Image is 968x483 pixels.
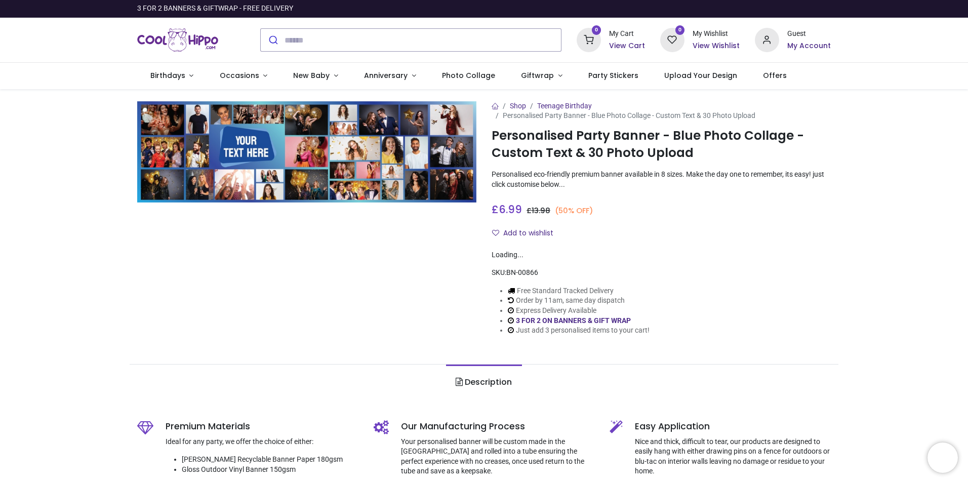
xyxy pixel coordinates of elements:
button: Add to wishlistAdd to wishlist [492,225,562,242]
div: My Cart [609,29,645,39]
a: Birthdays [137,63,207,89]
img: Cool Hippo [137,26,218,54]
span: Personalised Party Banner - Blue Photo Collage - Custom Text & 30 Photo Upload [503,111,755,119]
button: Submit [261,29,285,51]
li: [PERSON_NAME] Recyclable Banner Paper 180gsm [182,455,358,465]
a: 3 FOR 2 ON BANNERS & GIFT WRAP [516,316,631,325]
span: Photo Collage [442,70,495,80]
p: Personalised eco-friendly premium banner available in 8 sizes. Make the day one to remember, its ... [492,170,831,189]
li: Order by 11am, same day dispatch [508,296,650,306]
div: Loading... [492,250,831,260]
a: Occasions [207,63,280,89]
a: Shop [510,102,526,110]
iframe: Customer reviews powered by Trustpilot [618,4,831,14]
h5: Our Manufacturing Process [401,420,595,433]
a: 0 [577,35,601,44]
span: Occasions [220,70,259,80]
a: Logo of Cool Hippo [137,26,218,54]
p: Your personalised banner will be custom made in the [GEOGRAPHIC_DATA] and rolled into a tube ensu... [401,437,595,476]
p: Ideal for any party, we offer the choice of either: [166,437,358,447]
a: Description [446,365,521,400]
a: 0 [660,35,684,44]
span: Birthdays [150,70,185,80]
sup: 0 [592,25,601,35]
i: Add to wishlist [492,229,499,236]
a: Anniversary [351,63,429,89]
li: Just add 3 personalised items to your cart! [508,326,650,336]
a: My Account [787,41,831,51]
span: BN-00866 [506,268,538,276]
a: View Wishlist [693,41,740,51]
span: Party Stickers [588,70,638,80]
a: View Cart [609,41,645,51]
span: 13.98 [532,206,550,216]
span: £ [492,202,522,217]
a: Giftwrap [508,63,575,89]
span: Giftwrap [521,70,554,80]
a: New Baby [280,63,351,89]
iframe: Brevo live chat [927,442,958,473]
span: Upload Your Design [664,70,737,80]
li: Gloss Outdoor Vinyl Banner 150gsm [182,465,358,475]
a: Teenage Birthday [537,102,592,110]
sup: 0 [675,25,685,35]
span: Offers [763,70,787,80]
div: My Wishlist [693,29,740,39]
span: 6.99 [499,202,522,217]
small: (50% OFF) [555,206,593,216]
div: 3 FOR 2 BANNERS & GIFTWRAP - FREE DELIVERY [137,4,293,14]
div: SKU: [492,268,831,278]
h5: Premium Materials [166,420,358,433]
img: Personalised Party Banner - Blue Photo Collage - Custom Text & 30 Photo Upload [137,101,476,203]
h1: Personalised Party Banner - Blue Photo Collage - Custom Text & 30 Photo Upload [492,127,831,162]
li: Express Delivery Available [508,306,650,316]
span: Anniversary [364,70,408,80]
h5: Easy Application [635,420,831,433]
span: £ [527,206,550,216]
span: New Baby [293,70,330,80]
p: Nice and thick, difficult to tear, our products are designed to easily hang with either drawing p... [635,437,831,476]
li: Free Standard Tracked Delivery [508,286,650,296]
div: Guest [787,29,831,39]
